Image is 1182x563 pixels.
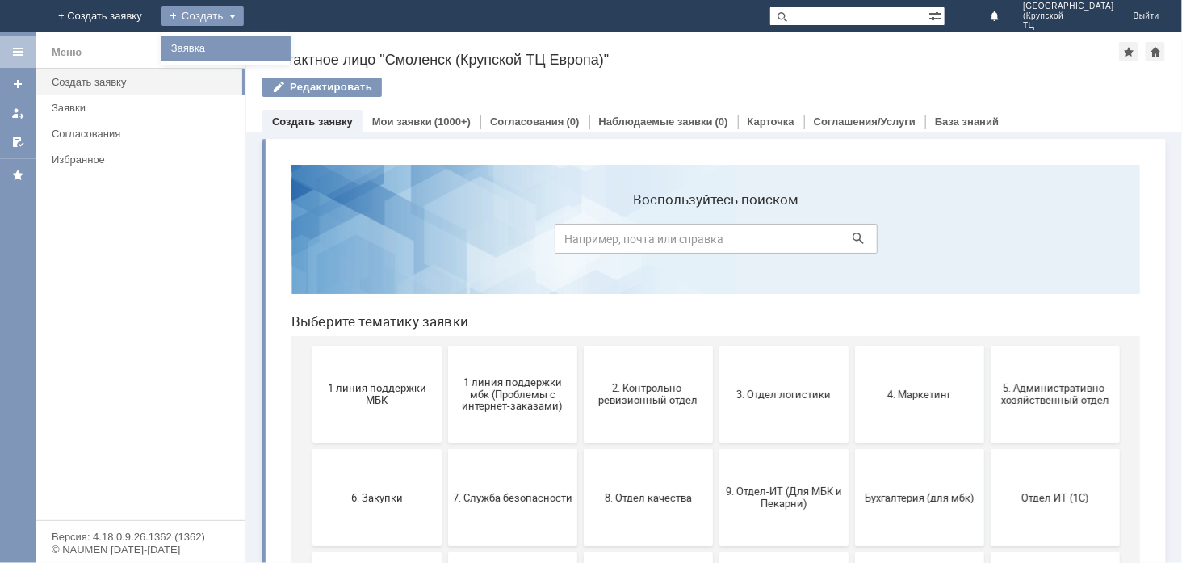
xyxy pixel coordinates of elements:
span: 5. Административно-хозяйственный отдел [717,230,836,254]
button: Отдел ИТ (1С) [712,297,841,394]
div: Добавить в избранное [1119,42,1138,61]
span: (Крупской [1023,11,1114,21]
a: Мои заявки [5,100,31,126]
button: Отдел-ИТ (Битрикс24 и CRM) [34,401,163,498]
button: Бухгалтерия (для мбк) [576,297,706,394]
span: 1 линия поддержки МБК [39,230,158,254]
button: 7. Служба безопасности [170,297,299,394]
a: Согласования [45,121,242,146]
button: Франчайзинг [441,401,570,498]
button: [PERSON_NAME]. Услуги ИТ для МБК (оформляет L1) [712,401,841,498]
button: 3. Отдел логистики [441,194,570,291]
input: Например, почта или справка [276,72,599,102]
div: Сделать домашней страницей [1146,42,1165,61]
span: Расширенный поиск [928,7,945,23]
span: Отдел-ИТ (Битрикс24 и CRM) [39,437,158,461]
a: Соглашения/Услуги [814,116,916,128]
div: (0) [567,116,580,128]
button: 8. Отдел качества [305,297,434,394]
a: Создать заявку [45,69,242,95]
button: 6. Закупки [34,297,163,394]
span: Финансовый отдел [310,443,430,455]
span: 1 линия поддержки мбк (Проблемы с интернет-заказами) [174,224,294,260]
button: 1 линия поддержки МБК [34,194,163,291]
span: 7. Служба безопасности [174,339,294,351]
span: 2. Контрольно-ревизионный отдел [310,230,430,254]
span: не актуален [39,546,158,558]
span: ТЦ [1023,21,1114,31]
span: 3. Отдел логистики [446,236,565,248]
div: Контактное лицо "Смоленск (Крупской ТЦ Европа)" [262,52,1119,68]
button: Это соглашение не активно! [576,401,706,498]
button: 1 линия поддержки мбк (Проблемы с интернет-заказами) [170,194,299,291]
a: Создать заявку [272,116,353,128]
button: 4. Маркетинг [576,194,706,291]
a: Мои заявки [372,116,432,128]
a: База знаний [935,116,999,128]
span: Отдел ИТ (1С) [717,339,836,351]
button: Отдел-ИТ (Офис) [170,401,299,498]
span: Франчайзинг [446,443,565,455]
span: [GEOGRAPHIC_DATA] [1023,2,1114,11]
div: Меню [52,43,82,62]
span: 6. Закупки [39,339,158,351]
span: Отдел-ИТ (Офис) [174,443,294,455]
a: Мои согласования [5,129,31,155]
button: Финансовый отдел [305,401,434,498]
label: Воспользуйтесь поиском [276,40,599,56]
span: Это соглашение не активно! [581,437,701,461]
a: Заявки [45,95,242,120]
span: 4. Маркетинг [581,236,701,248]
span: 8. Отдел качества [310,339,430,351]
div: Создать заявку [52,76,236,88]
div: Избранное [52,153,218,166]
a: Наблюдаемые заявки [599,116,713,128]
a: Согласования [490,116,564,128]
div: Согласования [52,128,236,140]
div: Заявки [52,102,236,114]
span: 9. Отдел-ИТ (Для МБК и Пекарни) [446,334,565,358]
a: Создать заявку [5,71,31,97]
div: (1000+) [434,116,471,128]
button: 5. Административно-хозяйственный отдел [712,194,841,291]
span: Бухгалтерия (для мбк) [581,339,701,351]
a: Заявка [165,39,287,58]
button: 9. Отдел-ИТ (Для МБК и Пекарни) [441,297,570,394]
a: Карточка [748,116,794,128]
div: Создать [161,6,244,26]
div: (0) [715,116,728,128]
button: 2. Контрольно-ревизионный отдел [305,194,434,291]
header: Выберите тематику заявки [13,162,861,178]
div: © NAUMEN [DATE]-[DATE] [52,544,229,555]
span: [PERSON_NAME]. Услуги ИТ для МБК (оформляет L1) [717,431,836,467]
div: Версия: 4.18.0.9.26.1362 (1362) [52,531,229,542]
